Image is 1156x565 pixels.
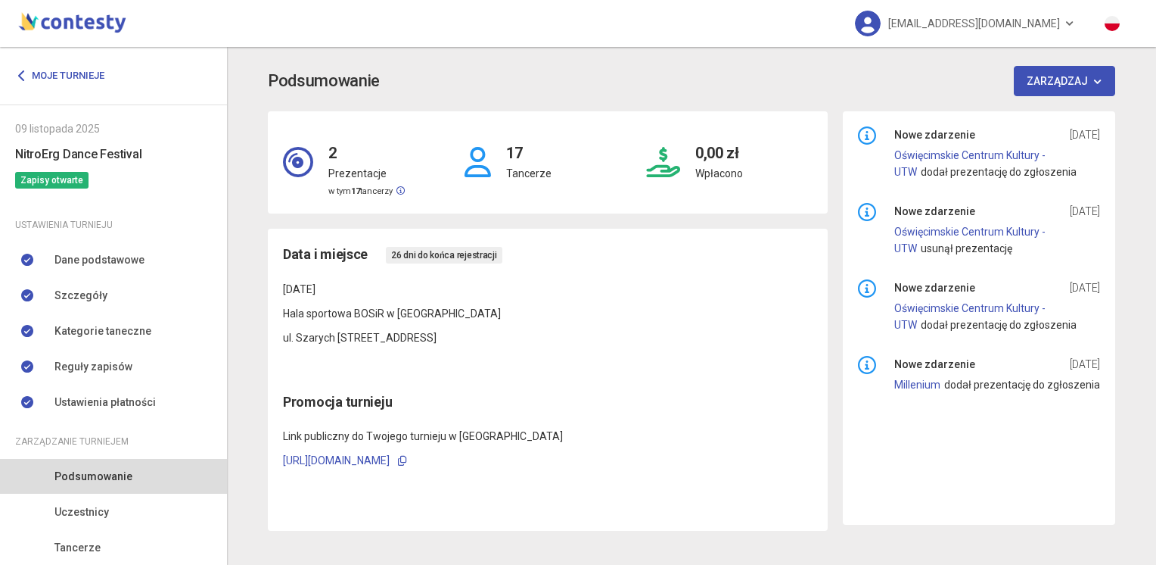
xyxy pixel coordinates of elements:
[328,165,405,182] p: Prezentacje
[858,126,876,145] img: info
[1070,356,1100,373] span: [DATE]
[894,226,1046,254] a: Oświęcimskie Centrum Kultury - UTW
[921,319,1077,331] span: dodał prezentację do zgłoszenia
[506,165,552,182] p: Tancerze
[15,62,116,89] a: Moje turnieje
[506,126,552,165] h4: 17
[894,279,975,296] span: Nowe zdarzenie
[268,66,1115,96] app-title: Podsumowanie
[283,454,390,467] a: [URL][DOMAIN_NAME]
[328,186,405,196] small: w tym tancerzy
[15,120,212,137] div: 09 listopada 2025
[1014,66,1116,96] button: Zarządzaj
[386,247,502,264] span: 26 dni do końca rejestracji
[15,145,212,164] h6: NitroErg Dance Festival
[328,126,405,165] h4: 2
[15,217,212,233] div: Ustawienia turnieju
[54,504,109,520] span: Uczestnicy
[351,186,360,196] strong: 17
[894,356,975,373] span: Nowe zdarzenie
[858,203,876,221] img: info
[283,329,813,346] p: ul. Szarych [STREET_ADDRESS]
[894,126,975,143] span: Nowe zdarzenie
[283,244,368,265] span: Data i miejsce
[921,242,1012,254] span: usunął prezentację
[283,428,813,445] p: Link publiczny do Twojego turnieju w [GEOGRAPHIC_DATA]
[894,149,1046,178] a: Oświęcimskie Centrum Kultury - UTW
[54,287,107,304] span: Szczegóły
[54,251,144,268] span: Dane podstawowe
[283,283,315,295] span: [DATE]
[268,68,380,95] h3: Podsumowanie
[894,203,975,220] span: Nowe zdarzenie
[15,433,129,450] span: Zarządzanie turniejem
[695,165,743,182] p: Wpłacono
[1070,203,1100,220] span: [DATE]
[54,358,132,375] span: Reguły zapisów
[888,8,1060,39] span: [EMAIL_ADDRESS][DOMAIN_NAME]
[894,302,1046,331] a: Oświęcimskie Centrum Kultury - UTW
[283,394,392,410] span: Promocja turnieju
[54,468,132,485] span: Podsumowanie
[858,279,876,298] img: info
[54,394,156,410] span: Ustawienia płatności
[54,539,101,556] span: Tancerze
[695,126,743,165] h4: 0,00 zł
[283,305,813,322] p: Hala sportowa BOSiR w [GEOGRAPHIC_DATA]
[894,379,940,391] a: Millenium
[54,323,151,339] span: Kategorie taneczne
[944,379,1100,391] span: dodał prezentację do zgłoszenia
[15,172,89,189] span: Zapisy otwarte
[1070,279,1100,296] span: [DATE]
[921,166,1077,178] span: dodał prezentację do zgłoszenia
[1070,126,1100,143] span: [DATE]
[858,356,876,374] img: info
